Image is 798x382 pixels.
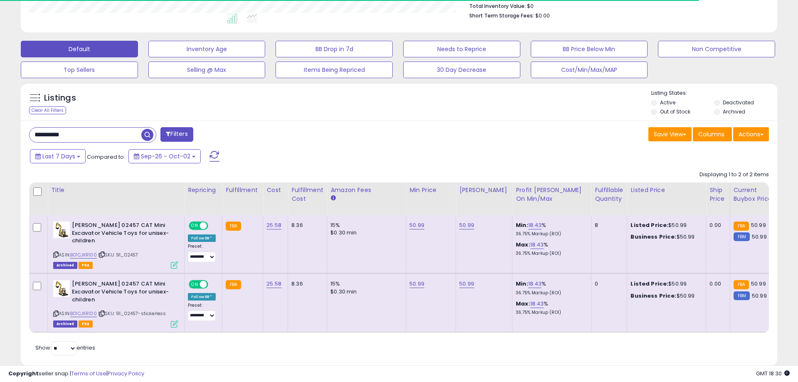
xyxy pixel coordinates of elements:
button: Default [21,41,138,57]
p: Listing States: [651,89,777,97]
div: ASIN: [53,280,178,326]
a: B01CJKR100 [70,251,97,259]
button: Actions [733,127,769,141]
button: Filters [160,127,193,142]
div: $0.30 min [330,288,399,296]
a: 50.99 [409,280,424,288]
strong: Copyright [8,370,39,377]
a: 18.43 [530,300,544,308]
a: Terms of Use [71,370,106,377]
button: Columns [693,127,732,141]
b: Listed Price: [631,221,668,229]
span: Last 7 Days [42,152,75,160]
div: Clear All Filters [29,106,66,114]
button: 30 Day Decrease [403,62,520,78]
label: Deactivated [723,99,754,106]
button: Items Being Repriced [276,62,393,78]
div: Preset: [188,244,216,262]
span: Listings that have been deleted from Seller Central [53,262,77,269]
span: $0.00 [535,12,550,20]
button: Save View [648,127,692,141]
div: Follow BB * [188,234,216,242]
b: Total Inventory Value: [469,2,526,10]
button: Cost/Min/Max/MAP [531,62,648,78]
button: BB Price Below Min [531,41,648,57]
span: ON [190,222,200,229]
p: 36.75% Markup (ROI) [516,231,585,237]
a: 25.58 [266,221,281,229]
span: FBA [79,262,93,269]
h5: Listings [44,92,76,104]
div: % [516,300,585,315]
div: Fulfillment Cost [291,186,323,203]
a: 18.43 [530,241,544,249]
span: Columns [698,130,724,138]
span: ON [190,281,200,288]
a: Privacy Policy [108,370,144,377]
span: | SKU: 91_02457-stickerless [98,310,166,317]
div: Cost [266,186,284,195]
b: [PERSON_NAME] 02457 CAT Mini Excavator Vehicle Toys for unisex-children [72,280,173,306]
div: $50.99 [631,233,699,241]
label: Archived [723,108,745,115]
img: 41eDo7vUfvL._SL40_.jpg [53,280,70,297]
div: Listed Price [631,186,702,195]
b: Business Price: [631,233,676,241]
div: $50.99 [631,222,699,229]
div: Profit [PERSON_NAME] on Min/Max [516,186,588,203]
small: FBA [226,280,241,289]
div: Min Price [409,186,452,195]
div: Follow BB * [188,293,216,301]
a: 50.99 [409,221,424,229]
div: Preset: [188,303,216,321]
b: Max: [516,300,530,308]
span: Compared to: [87,153,125,161]
small: FBA [734,222,749,231]
a: 50.99 [459,280,474,288]
div: 0 [595,280,621,288]
button: BB Drop in 7d [276,41,393,57]
span: Listings that have been deleted from Seller Central [53,320,77,328]
small: FBA [226,222,241,231]
div: $0.30 min [330,229,399,237]
div: Fulfillment [226,186,259,195]
button: Last 7 Days [30,149,86,163]
div: Repricing [188,186,219,195]
span: 50.99 [752,292,767,300]
div: 8.36 [291,222,320,229]
div: Current Buybox Price [734,186,776,203]
div: 0.00 [709,280,723,288]
span: 2025-10-10 18:30 GMT [756,370,790,377]
span: 50.99 [751,280,766,288]
a: B01CJKR100 [70,310,97,317]
div: seller snap | | [8,370,144,378]
div: 15% [330,280,399,288]
p: 36.75% Markup (ROI) [516,290,585,296]
span: 50.99 [752,233,767,241]
small: FBA [734,280,749,289]
span: Show: entries [35,344,95,352]
b: Min: [516,221,528,229]
div: % [516,241,585,256]
a: 18.43 [528,221,542,229]
a: 50.99 [459,221,474,229]
span: | SKU: 91_02457 [98,251,138,258]
b: Min: [516,280,528,288]
div: Fulfillable Quantity [595,186,623,203]
div: $50.99 [631,292,699,300]
b: Business Price: [631,292,676,300]
b: Listed Price: [631,280,668,288]
div: $50.99 [631,280,699,288]
div: ASIN: [53,222,178,268]
p: 36.75% Markup (ROI) [516,310,585,315]
div: Amazon Fees [330,186,402,195]
div: 0.00 [709,222,723,229]
b: [PERSON_NAME] 02457 CAT Mini Excavator Vehicle Toys for unisex-children [72,222,173,247]
small: Amazon Fees. [330,195,335,202]
li: $0 [469,0,763,10]
button: Sep-26 - Oct-02 [128,149,201,163]
div: 15% [330,222,399,229]
button: Needs to Reprice [403,41,520,57]
div: Title [51,186,181,195]
a: 25.58 [266,280,281,288]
